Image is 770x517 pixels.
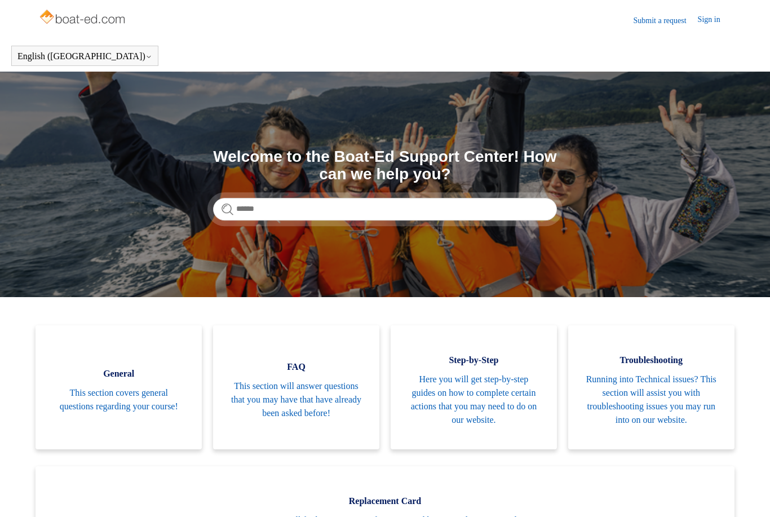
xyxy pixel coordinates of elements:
[230,379,362,420] span: This section will answer questions that you may have that have already been asked before!
[698,14,732,27] a: Sign in
[408,353,540,367] span: Step-by-Step
[213,325,379,449] a: FAQ This section will answer questions that you may have that have already been asked before!
[36,325,202,449] a: General This section covers general questions regarding your course!
[408,373,540,427] span: Here you will get step-by-step guides on how to complete certain actions that you may need to do ...
[52,386,185,413] span: This section covers general questions regarding your course!
[213,198,557,220] input: Search
[213,148,557,183] h1: Welcome to the Boat-Ed Support Center! How can we help you?
[391,325,557,449] a: Step-by-Step Here you will get step-by-step guides on how to complete certain actions that you ma...
[230,360,362,374] span: FAQ
[568,325,734,449] a: Troubleshooting Running into Technical issues? This section will assist you with troubleshooting ...
[52,367,185,381] span: General
[52,494,717,508] span: Replacement Card
[17,51,152,61] button: English ([GEOGRAPHIC_DATA])
[634,15,698,26] a: Submit a request
[585,373,718,427] span: Running into Technical issues? This section will assist you with troubleshooting issues you may r...
[585,353,718,367] span: Troubleshooting
[38,7,128,29] img: Boat-Ed Help Center home page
